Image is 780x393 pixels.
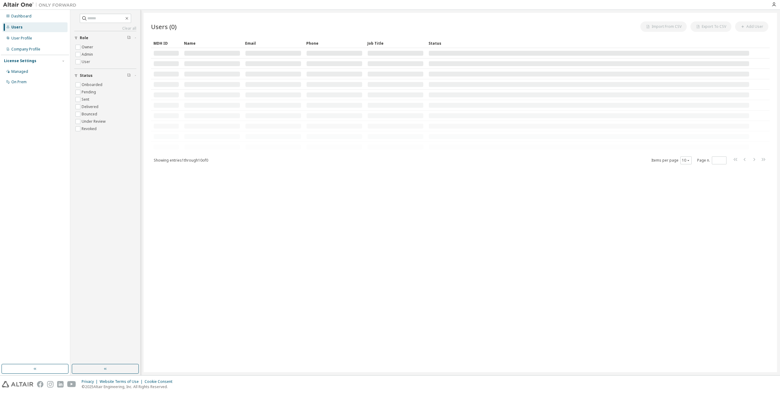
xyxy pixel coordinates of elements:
[82,110,98,118] label: Bounced
[82,103,100,110] label: Delivered
[735,21,768,32] button: Add User
[74,69,136,82] button: Status
[82,51,94,58] label: Admin
[2,381,33,387] img: altair_logo.svg
[11,80,27,84] div: On Prem
[11,69,28,74] div: Managed
[11,14,31,19] div: Dashboard
[690,21,731,32] button: Export To CSV
[306,38,362,48] div: Phone
[367,38,424,48] div: Job Title
[100,379,145,384] div: Website Terms of Use
[37,381,43,387] img: facebook.svg
[82,43,94,51] label: Owner
[682,158,690,163] button: 10
[11,25,23,30] div: Users
[640,21,687,32] button: Import From CSV
[245,38,301,48] div: Email
[429,38,749,48] div: Status
[651,156,692,164] span: Items per page
[82,379,100,384] div: Privacy
[82,125,98,133] label: Revoked
[80,73,93,78] span: Status
[127,36,131,40] span: Clear filter
[697,156,727,164] span: Page n.
[82,88,97,96] label: Pending
[82,81,104,88] label: Onboarded
[11,47,40,52] div: Company Profile
[47,381,53,387] img: instagram.svg
[153,38,179,48] div: MDH ID
[82,118,107,125] label: Under Review
[57,381,64,387] img: linkedin.svg
[82,58,91,65] label: User
[127,73,131,78] span: Clear filter
[4,58,36,63] div: License Settings
[82,384,176,389] p: © 2025 Altair Engineering, Inc. All Rights Reserved.
[82,96,90,103] label: Sent
[74,26,136,31] a: Clear all
[80,36,88,40] span: Role
[154,158,208,163] span: Showing entries 1 through 10 of 0
[184,38,240,48] div: Name
[67,381,76,387] img: youtube.svg
[11,36,32,41] div: User Profile
[74,31,136,45] button: Role
[145,379,176,384] div: Cookie Consent
[3,2,79,8] img: Altair One
[151,22,177,31] span: Users (0)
